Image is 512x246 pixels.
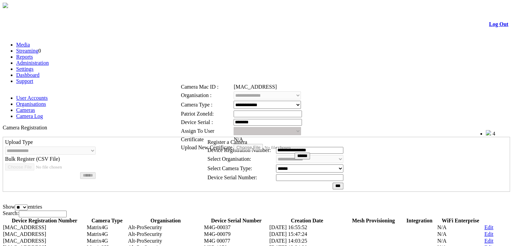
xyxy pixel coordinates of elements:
span: Device Serial : [181,119,213,125]
span: [MAC_ADDRESS] [234,84,277,90]
span: Organisation : [181,92,212,98]
span: Camera Type : [181,102,213,107]
span: Patriot ZoneId: [181,111,214,117]
span: Camera Mac ID : [181,84,219,90]
span: Assign To User [181,128,214,134]
span: Upload New Certificate [181,145,233,150]
span: Edit Camera [180,69,204,74]
span: Certificate [181,136,204,142]
span: N/A [234,136,243,142]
